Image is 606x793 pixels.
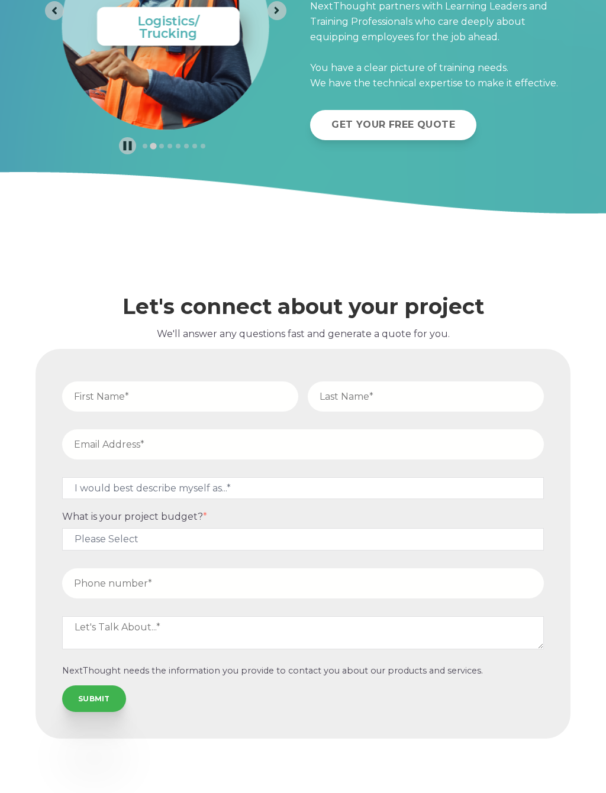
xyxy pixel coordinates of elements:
h2: Let's connect about your project [36,294,570,319]
button: Go to slide 5 [176,144,180,148]
button: Previous slide [45,1,64,20]
input: Email Address* [62,429,544,459]
span: What is your project budget? [62,511,203,522]
p: NextThought needs the information you provide to contact you about our products and services. [62,666,544,676]
button: Next slide [267,1,286,20]
button: Go to slide 1 [143,144,147,148]
input: Phone number* [62,568,544,598]
button: Pause autoplay [119,137,136,154]
button: Go to slide 3 [159,144,164,148]
input: First Name* [62,381,298,412]
div: Select a slide to show [136,141,212,150]
button: Go to slide 4 [167,144,172,148]
button: Go to slide 7 [192,144,197,148]
button: Go to slide 8 [201,144,205,148]
input: Last Name* [308,381,544,412]
button: Go to slide 6 [184,144,189,148]
button: Go to slide 2 [150,143,157,150]
a: GET YOUR FREE QUOTE [310,110,476,140]
p: We'll answer any questions fast and generate a quote for you. [36,326,570,342]
input: SUBMIT [62,685,126,711]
